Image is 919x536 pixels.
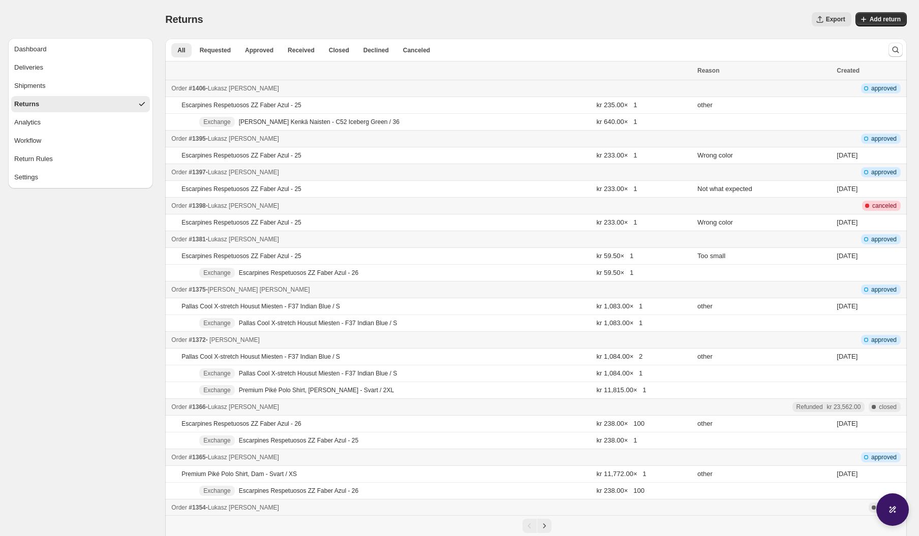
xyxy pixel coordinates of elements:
[871,453,897,461] span: approved
[171,502,691,513] div: -
[694,466,834,483] td: other
[171,335,691,345] div: -
[837,420,857,427] time: Friday, August 8, 2025 at 1:33:06 AM
[208,454,279,461] span: Lukasz [PERSON_NAME]
[203,386,230,394] span: Exchange
[871,135,897,143] span: approved
[203,118,230,126] span: Exchange
[363,46,389,54] span: Declined
[597,353,643,360] span: kr 1,084.00 × 2
[837,302,857,310] time: Thursday, August 21, 2025 at 9:45:14 AM
[11,41,150,57] button: Dashboard
[14,81,45,91] span: Shipments
[14,117,41,128] span: Analytics
[597,470,647,478] span: kr 11,772.00 × 1
[694,181,834,198] td: Not what expected
[694,416,834,432] td: other
[797,403,861,411] div: Refunded
[181,353,340,361] p: Pallas Cool X-stretch Housut Miesten - F37 Indian Blue / S
[181,185,301,193] p: Escarpines Respetuosos ZZ Faber Azul - 25
[171,402,691,412] div: -
[239,369,397,377] p: Pallas Cool X-stretch Housut Miesten - F37 Indian Blue / S
[597,436,637,444] span: kr 238.00 × 1
[239,436,358,445] p: Escarpines Respetuosos ZZ Faber Azul - 25
[694,97,834,114] td: other
[871,286,897,294] span: approved
[871,336,897,344] span: approved
[200,46,231,54] span: Requested
[189,504,205,511] span: #1354
[826,15,845,23] span: Export
[181,252,301,260] p: Escarpines Respetuosos ZZ Faber Azul - 25
[597,118,637,125] span: kr 640.00 × 1
[694,298,834,315] td: other
[208,135,279,142] span: Lukasz [PERSON_NAME]
[171,236,187,243] span: Order
[597,218,637,226] span: kr 233.00 × 1
[239,269,358,277] p: Escarpines Respetuosos ZZ Faber Azul - 26
[181,470,297,478] p: Premium Piké Polo Shirt, Dam - Svart / XS
[871,235,897,243] span: approved
[597,420,645,427] span: kr 238.00 × 100
[203,487,230,495] span: Exchange
[177,46,185,54] span: All
[208,85,279,92] span: Lukasz [PERSON_NAME]
[697,67,719,74] span: Reason
[189,403,205,411] span: #1366
[171,403,187,411] span: Order
[239,386,394,394] p: Premium Piké Polo Shirt, [PERSON_NAME] - Svart / 2XL
[208,236,279,243] span: Lukasz [PERSON_NAME]
[171,169,187,176] span: Order
[597,302,643,310] span: kr 1,083.00 × 1
[203,436,230,445] span: Exchange
[694,349,834,365] td: other
[837,185,857,193] time: Sunday, September 14, 2025 at 11:10:02 PM
[11,96,150,112] button: Returns
[837,67,860,74] span: Created
[879,403,897,411] span: closed
[837,353,857,360] time: Thursday, August 14, 2025 at 1:22:21 PM
[14,62,43,73] span: Deliveries
[208,169,279,176] span: Lukasz [PERSON_NAME]
[855,12,907,26] button: Add return
[208,202,279,209] span: Lukasz [PERSON_NAME]
[165,14,203,25] span: Returns
[171,454,187,461] span: Order
[14,172,38,182] span: Settings
[837,218,857,226] time: Sunday, September 14, 2025 at 10:56:23 PM
[597,269,634,276] span: kr 59.50 × 1
[171,83,691,93] div: -
[812,12,851,26] button: Export
[11,78,150,94] button: Shipments
[203,369,230,377] span: Exchange
[597,185,637,193] span: kr 233.00 × 1
[181,302,340,310] p: Pallas Cool X-stretch Housut Miesten - F37 Indian Blue / S
[11,114,150,131] button: Analytics
[597,487,645,494] span: kr 238.00 × 100
[181,101,301,109] p: Escarpines Respetuosos ZZ Faber Azul - 25
[11,133,150,149] button: Workflow
[208,403,279,411] span: Lukasz [PERSON_NAME]
[871,168,897,176] span: approved
[889,43,903,57] button: Search and filter results
[208,336,260,343] span: [PERSON_NAME]
[171,135,187,142] span: Order
[208,504,279,511] span: Lukasz [PERSON_NAME]
[171,285,691,295] div: -
[171,286,187,293] span: Order
[537,519,552,533] button: Next
[208,286,310,293] span: [PERSON_NAME] [PERSON_NAME]
[171,167,691,177] div: -
[239,487,358,495] p: Escarpines Respetuosos ZZ Faber Azul - 26
[189,202,205,209] span: #1398
[403,46,430,54] span: Canceled
[181,218,301,227] p: Escarpines Respetuosos ZZ Faber Azul - 25
[171,336,187,343] span: Order
[171,202,187,209] span: Order
[870,15,901,23] span: Add return
[189,85,205,92] span: #1406
[189,454,205,461] span: #1365
[288,46,315,54] span: Received
[871,84,897,92] span: approved
[597,101,637,109] span: kr 235.00 × 1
